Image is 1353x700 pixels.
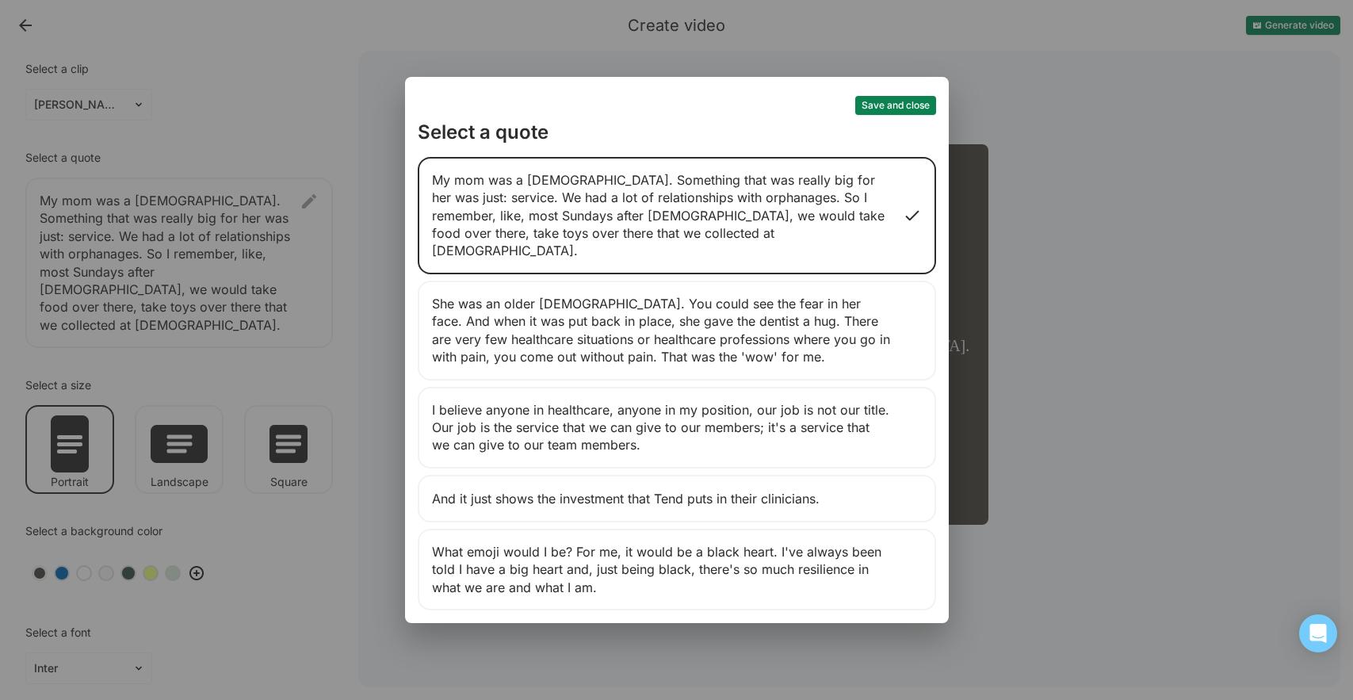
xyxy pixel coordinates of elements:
div: And it just shows the investment that Tend puts in their clinicians. [418,475,936,522]
div: She was an older [DEMOGRAPHIC_DATA]. You could see the fear in her face. And when it was put back... [418,281,936,381]
div: Select a quote [418,121,936,157]
button: Save and close [855,96,936,115]
div: I believe anyone in healthcare, anyone in my position, our job is not our title. Our job is the s... [418,387,936,469]
div: Open Intercom Messenger [1299,614,1337,652]
div: What emoji would I be? For me, it would be a black heart. I've always been told I have a big hear... [418,529,936,610]
div: My mom was a [DEMOGRAPHIC_DATA]. Something that was really big for her was just: service. We had ... [418,157,936,274]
